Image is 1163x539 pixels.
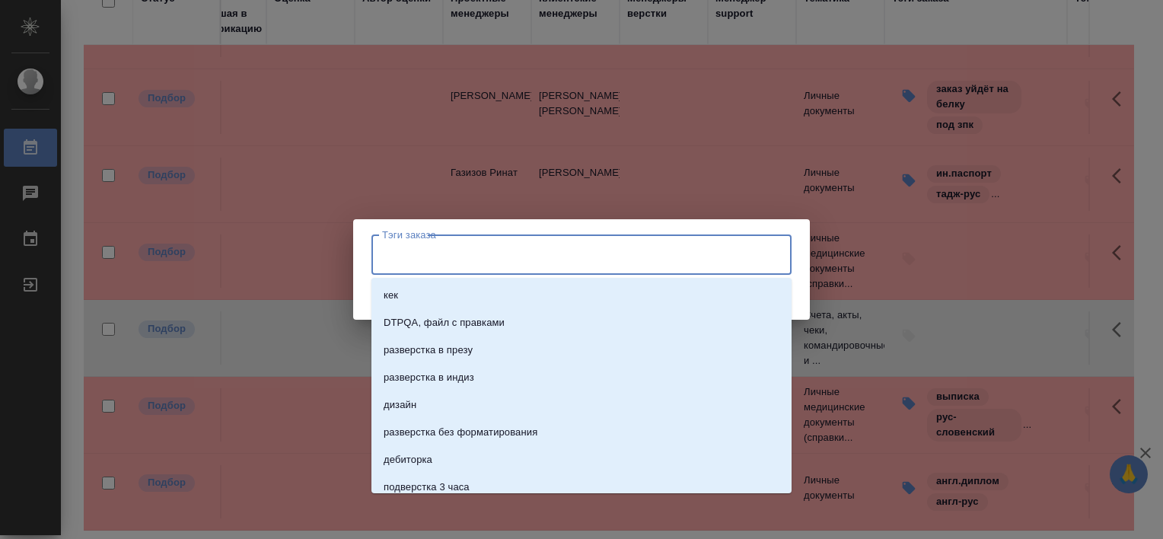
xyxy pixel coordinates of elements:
[384,315,505,330] p: DTPQA, файл с правками
[384,370,474,385] p: разверстка в индиз
[384,480,470,495] p: подверстка 3 часа
[384,288,398,303] p: кек
[384,425,537,440] p: разверстка без форматирования
[384,452,432,467] p: дебиторка
[384,397,416,413] p: дизайн
[384,343,473,358] p: разверстка в презу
